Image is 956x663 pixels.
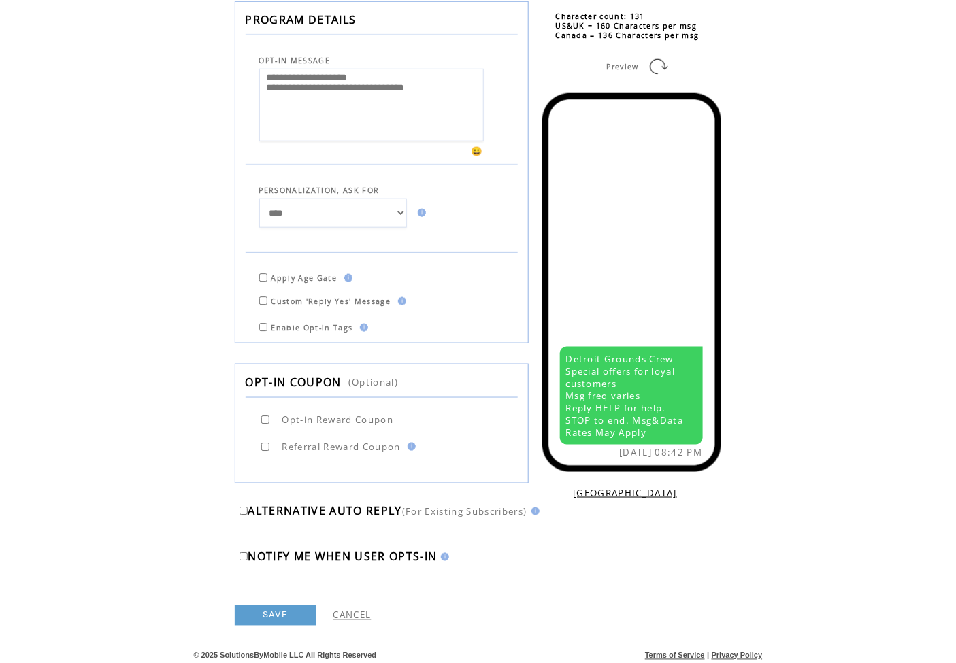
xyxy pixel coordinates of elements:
[259,186,380,195] span: PERSONALIZATION, ASK FOR
[282,413,393,426] span: Opt-in Reward Coupon
[246,12,357,27] span: PROGRAM DETAILS
[527,507,540,515] img: help.gif
[437,553,449,561] img: help.gif
[471,145,483,157] span: 😀
[248,549,437,564] span: NOTIFY ME WHEN USER OPTS-IN
[645,651,705,660] a: Terms of Service
[556,12,646,21] span: Character count: 131
[340,274,352,282] img: help.gif
[414,209,426,217] img: help.gif
[259,56,331,65] span: OPT-IN MESSAGE
[246,375,342,390] span: OPT-IN COUPON
[235,605,316,626] a: SAVE
[402,506,527,518] span: (For Existing Subscribers)
[607,62,639,71] span: Preview
[194,651,377,660] span: © 2025 SolutionsByMobile LLC All Rights Reserved
[271,323,352,333] span: Enable Opt-in Tags
[271,296,391,306] span: Custom 'Reply Yes' Message
[348,376,398,388] span: (Optional)
[403,443,416,451] img: help.gif
[271,273,337,283] span: Apply Age Gate
[574,487,678,499] a: [GEOGRAPHIC_DATA]
[556,31,699,40] span: Canada = 136 Characters per msg
[333,609,372,622] a: CANCEL
[712,651,763,660] a: Privacy Policy
[556,21,697,31] span: US&UK = 160 Characters per msg
[282,441,400,453] span: Referral Reward Coupon
[356,324,368,332] img: help.gif
[566,353,684,439] span: Detroit Grounds Crew Special offers for loyal customers Msg freq varies Reply HELP for help. STOP...
[248,504,401,519] span: ALTERNATIVE AUTO REPLY
[707,651,709,660] span: |
[394,297,406,305] img: help.gif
